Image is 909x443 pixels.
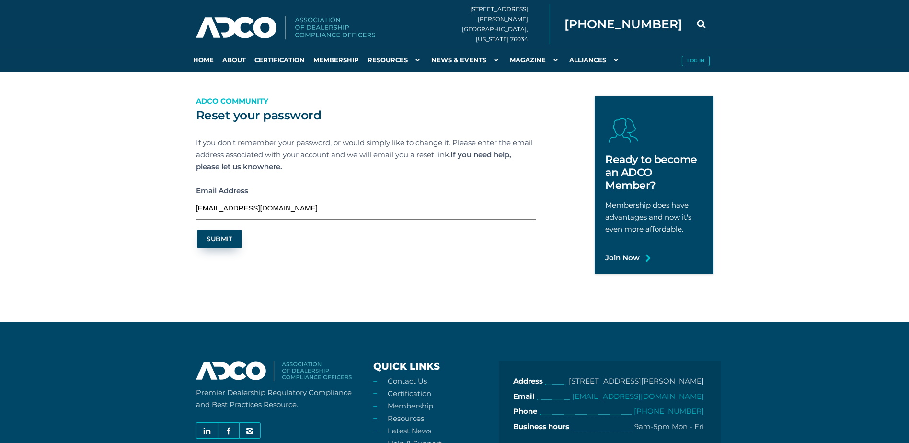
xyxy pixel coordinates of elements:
a: Membership [309,48,363,72]
b: Phone [513,405,537,418]
a: News & Events [427,48,506,72]
img: association-of-dealership-compliance-officers-logo2023.svg [196,361,352,381]
a: Contact Us [388,376,427,385]
a: Alliances [565,48,625,72]
b: Email [513,390,535,403]
span: [PHONE_NUMBER] [564,18,682,30]
p: Premier Dealership Regulatory Compliance and Best Practices Resource. [196,386,359,410]
p: ADCO Community [196,95,536,107]
label: Email Address [196,185,536,197]
a: [EMAIL_ADDRESS][DOMAIN_NAME] [572,392,704,401]
a: About [218,48,250,72]
a: Certification [388,389,431,398]
h3: Quick Links [373,361,492,373]
h2: Ready to become an ADCO Member? [605,153,703,192]
a: Resources [388,414,424,423]
b: Business hours [513,420,569,433]
p: If you don't remember your password, or would simply like to change it. Please enter the email ad... [196,137,536,173]
a: [PHONE_NUMBER] [634,407,704,416]
a: Latest News [388,426,431,435]
h2: Reset your password [196,108,536,122]
p: [STREET_ADDRESS][PERSON_NAME] [569,375,704,388]
a: Certification [250,48,309,72]
img: Association of Dealership Compliance Officers logo [196,16,375,40]
div: [STREET_ADDRESS][PERSON_NAME] [GEOGRAPHIC_DATA], [US_STATE] 76034 [462,4,550,44]
p: 9am-5pm Mon - Fri [634,420,704,433]
a: Log in [678,48,713,72]
a: Magazine [506,48,565,72]
p: Membership does have advantages and now it's even more affordable. [605,199,703,235]
a: Resources [363,48,427,72]
a: Membership [388,401,433,410]
button: Log in [682,56,710,66]
button: Submit [197,230,242,248]
a: Join Now [605,252,640,264]
b: Address [513,375,543,388]
a: here [264,162,280,171]
a: Home [189,48,218,72]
